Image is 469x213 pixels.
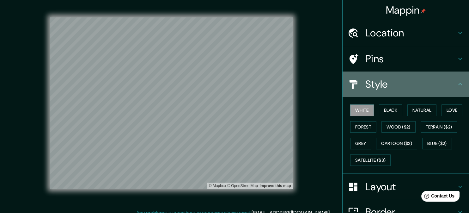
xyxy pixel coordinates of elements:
a: Map feedback [259,184,291,188]
a: OpenStreetMap [227,184,258,188]
button: Blue ($2) [422,138,452,149]
button: Terrain ($2) [421,121,457,133]
button: White [350,104,374,116]
button: Forest [350,121,376,133]
h4: Style [365,78,456,91]
img: pin-icon.png [421,9,426,14]
button: Cartoon ($2) [376,138,417,149]
button: Satellite ($3) [350,154,391,166]
canvas: Map [50,17,293,189]
button: Love [442,104,462,116]
h4: Layout [365,180,456,193]
h4: Location [365,27,456,39]
h4: Pins [365,53,456,65]
button: Black [379,104,403,116]
div: Location [343,20,469,46]
h4: Mappin [386,4,426,16]
div: Layout [343,174,469,199]
div: Style [343,72,469,97]
a: Mapbox [209,184,226,188]
div: Pins [343,46,469,72]
button: Grey [350,138,371,149]
button: Natural [407,104,436,116]
button: Wood ($2) [381,121,416,133]
iframe: Help widget launcher [413,188,462,206]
